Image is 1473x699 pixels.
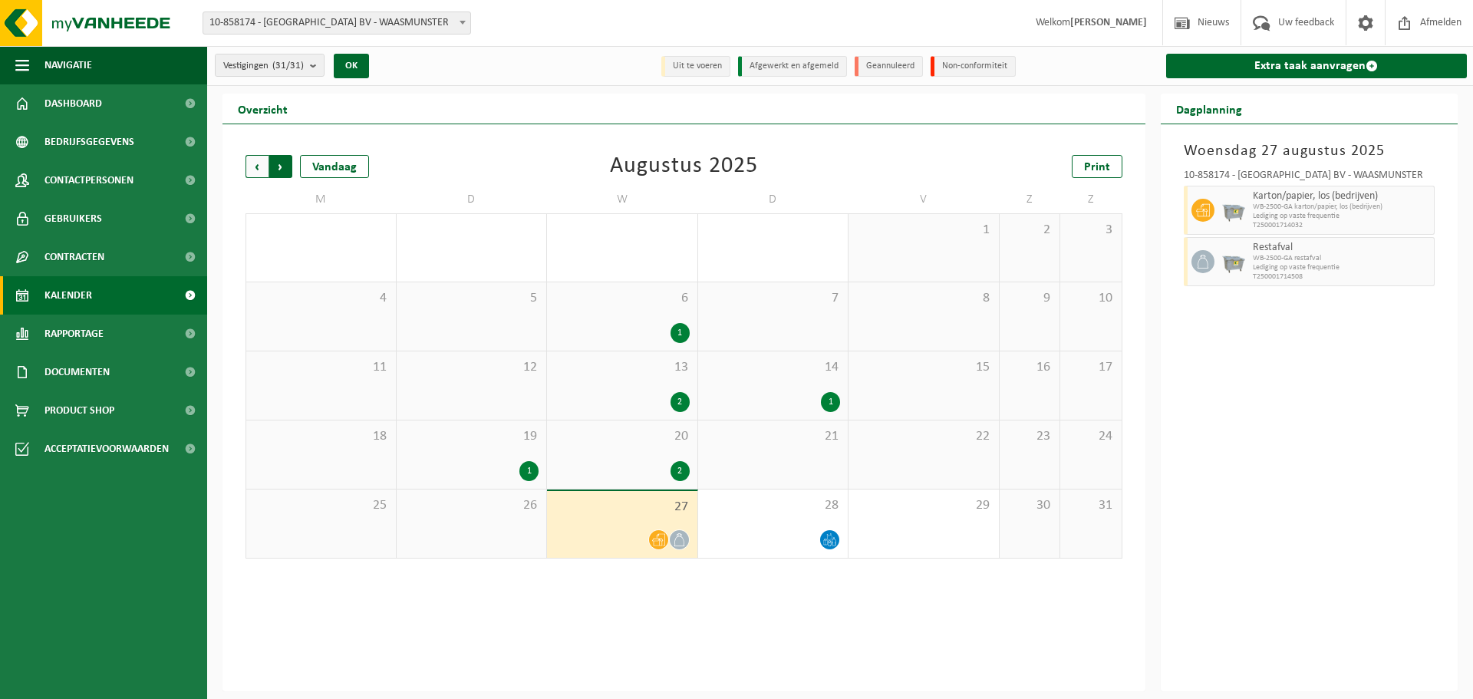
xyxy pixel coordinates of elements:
span: 15 [856,359,991,376]
span: 17 [1068,359,1113,376]
button: OK [334,54,369,78]
span: 12 [404,359,539,376]
h2: Dagplanning [1161,94,1257,124]
span: 25 [254,497,388,514]
span: 26 [404,497,539,514]
span: Bedrijfsgegevens [44,123,134,161]
td: W [547,186,698,213]
div: 10-858174 - [GEOGRAPHIC_DATA] BV - WAASMUNSTER [1184,170,1435,186]
span: Acceptatievoorwaarden [44,430,169,468]
span: 21 [706,428,841,445]
span: 10 [1068,290,1113,307]
span: T250001714032 [1253,221,1431,230]
span: 5 [404,290,539,307]
span: 28 [706,497,841,514]
span: 7 [706,290,841,307]
td: M [245,186,397,213]
span: 8 [856,290,991,307]
li: Afgewerkt en afgemeld [738,56,847,77]
h2: Overzicht [222,94,303,124]
h3: Woensdag 27 augustus 2025 [1184,140,1435,163]
span: Rapportage [44,315,104,353]
span: WB-2500-GA karton/papier, los (bedrijven) [1253,203,1431,212]
td: D [698,186,849,213]
img: WB-2500-GAL-GY-01 [1222,250,1245,273]
button: Vestigingen(31/31) [215,54,325,77]
span: 14 [706,359,841,376]
span: Lediging op vaste frequentie [1253,212,1431,221]
span: 16 [1007,359,1053,376]
span: 20 [555,428,690,445]
li: Geannuleerd [855,56,923,77]
span: 24 [1068,428,1113,445]
span: Gebruikers [44,199,102,238]
span: 31 [1068,497,1113,514]
span: 18 [254,428,388,445]
span: Kalender [44,276,92,315]
div: 1 [821,392,840,412]
span: Vestigingen [223,54,304,77]
div: 1 [671,323,690,343]
span: 6 [555,290,690,307]
li: Non-conformiteit [931,56,1016,77]
span: Navigatie [44,46,92,84]
span: Documenten [44,353,110,391]
span: 30 [1007,497,1053,514]
td: Z [1000,186,1061,213]
span: 23 [1007,428,1053,445]
td: D [397,186,548,213]
img: WB-2500-GAL-GY-01 [1222,199,1245,222]
span: Dashboard [44,84,102,123]
span: 22 [856,428,991,445]
li: Uit te voeren [661,56,730,77]
span: 27 [555,499,690,516]
div: 2 [671,392,690,412]
span: 19 [404,428,539,445]
span: 10-858174 - CLEYS BV - WAASMUNSTER [203,12,470,34]
span: Contracten [44,238,104,276]
div: Vandaag [300,155,369,178]
span: Restafval [1253,242,1431,254]
td: Z [1060,186,1122,213]
span: Vorige [245,155,269,178]
span: Contactpersonen [44,161,133,199]
div: 1 [519,461,539,481]
span: T250001714508 [1253,272,1431,282]
span: Volgende [269,155,292,178]
td: V [849,186,1000,213]
a: Print [1072,155,1122,178]
count: (31/31) [272,61,304,71]
a: Extra taak aanvragen [1166,54,1468,78]
span: Product Shop [44,391,114,430]
span: Karton/papier, los (bedrijven) [1253,190,1431,203]
span: Print [1084,161,1110,173]
span: 2 [1007,222,1053,239]
span: 13 [555,359,690,376]
span: 29 [856,497,991,514]
span: Lediging op vaste frequentie [1253,263,1431,272]
strong: [PERSON_NAME] [1070,17,1147,28]
div: 2 [671,461,690,481]
span: 1 [856,222,991,239]
span: WB-2500-GA restafval [1253,254,1431,263]
span: 9 [1007,290,1053,307]
span: 4 [254,290,388,307]
span: 11 [254,359,388,376]
span: 10-858174 - CLEYS BV - WAASMUNSTER [203,12,471,35]
div: Augustus 2025 [610,155,758,178]
span: 3 [1068,222,1113,239]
